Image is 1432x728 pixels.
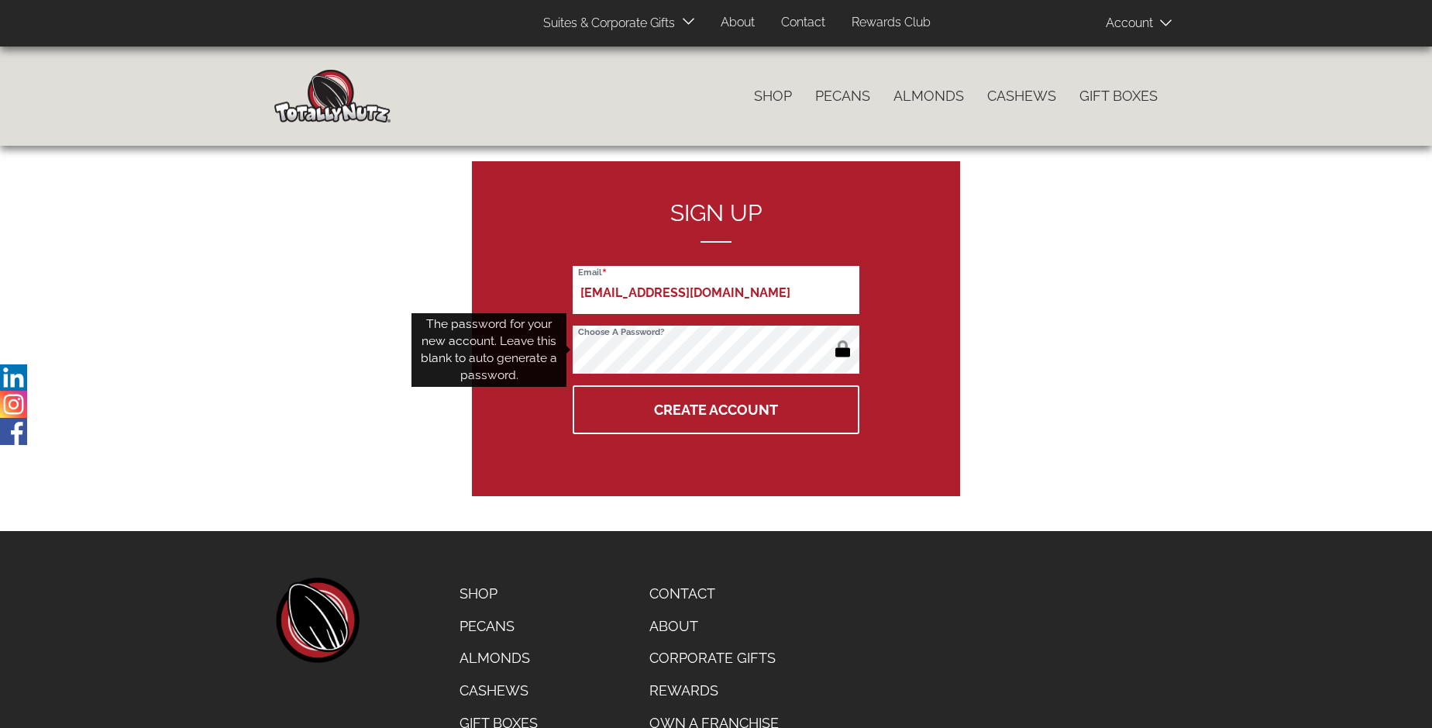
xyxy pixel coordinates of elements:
a: Gift Boxes [1068,80,1169,112]
a: Contact [638,578,790,610]
a: Rewards [638,675,790,707]
a: Pecans [448,610,549,643]
h2: Sign up [573,200,859,243]
div: The password for your new account. Leave this blank to auto generate a password. [411,313,566,387]
a: Cashews [976,80,1068,112]
input: Email [573,266,859,314]
a: Pecans [804,80,882,112]
a: home [274,578,360,663]
a: Corporate Gifts [638,642,790,675]
a: About [709,8,766,38]
a: Rewards Club [840,8,942,38]
a: Almonds [882,80,976,112]
a: Almonds [448,642,549,675]
a: Contact [769,8,837,38]
img: Home [274,70,391,122]
a: About [638,610,790,643]
a: Shop [448,578,549,610]
a: Suites & Corporate Gifts [532,9,680,39]
a: Shop [742,80,804,112]
button: Create Account [573,385,859,434]
a: Cashews [448,675,549,707]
